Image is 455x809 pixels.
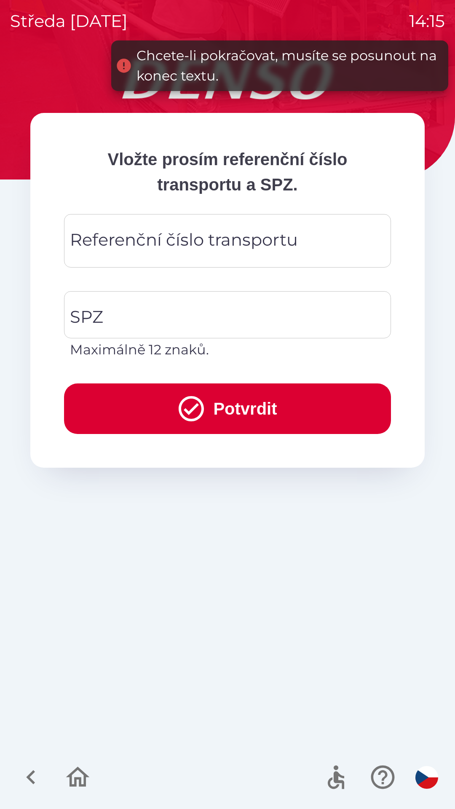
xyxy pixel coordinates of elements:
[30,59,425,99] img: Logo
[415,766,438,789] img: cs flag
[70,340,385,360] p: Maximálně 12 znaků.
[64,383,391,434] button: Potvrdit
[409,8,445,34] p: 14:15
[136,46,440,86] div: Chcete-li pokračovat, musíte se posunout na konec textu.
[64,147,391,197] p: Vložte prosím referenční číslo transportu a SPZ.
[10,8,128,34] p: středa [DATE]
